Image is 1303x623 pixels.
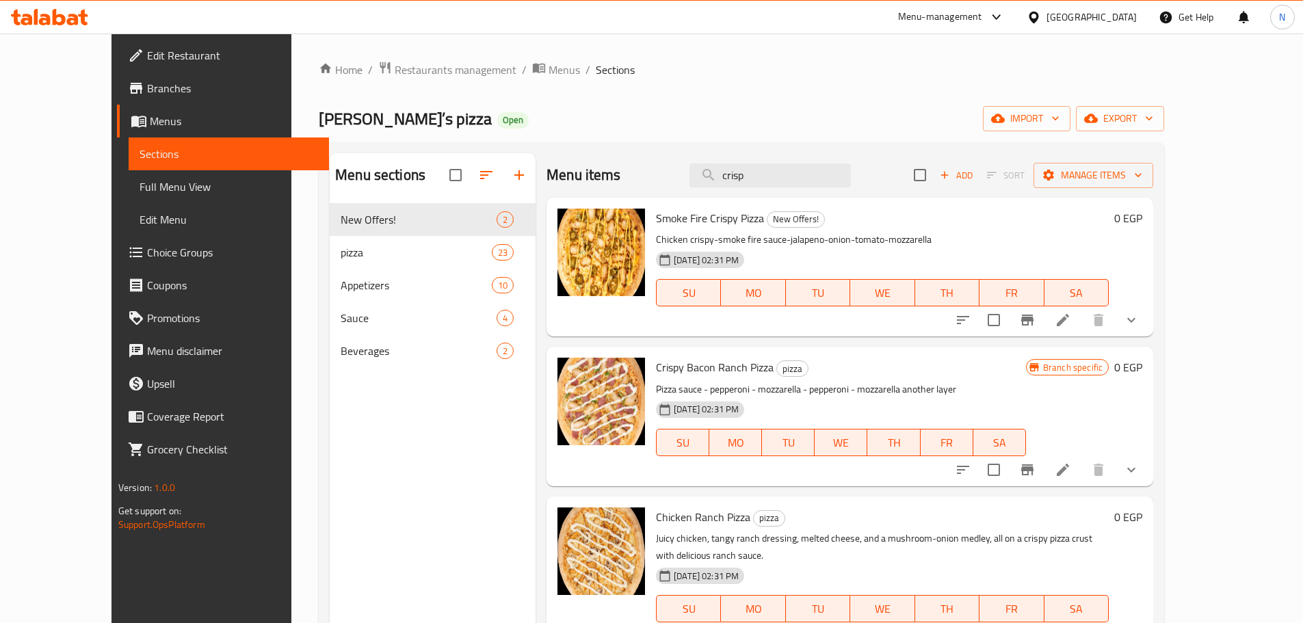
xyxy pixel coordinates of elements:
[492,246,513,259] span: 23
[497,345,513,358] span: 2
[1123,312,1140,328] svg: Show Choices
[921,599,974,619] span: TH
[129,203,329,236] a: Edit Menu
[973,429,1026,456] button: SA
[721,279,785,306] button: MO
[330,302,536,334] div: Sauce4
[532,61,580,79] a: Menus
[850,279,914,306] button: WE
[497,211,514,228] div: items
[656,507,750,527] span: Chicken Ranch Pizza
[915,279,979,306] button: TH
[1115,453,1148,486] button: show more
[341,343,497,359] div: Beverages
[656,357,774,377] span: Crispy Bacon Ranch Pizza
[753,510,785,527] div: pizza
[117,433,329,466] a: Grocery Checklist
[335,165,425,185] h2: Menu sections
[985,283,1038,303] span: FR
[985,599,1038,619] span: FR
[1055,312,1071,328] a: Edit menu item
[983,106,1070,131] button: import
[1011,304,1044,336] button: Branch-specific-item
[341,244,492,261] div: pizza
[1082,304,1115,336] button: delete
[497,343,514,359] div: items
[368,62,373,78] li: /
[492,244,514,261] div: items
[1114,507,1142,527] h6: 0 EGP
[129,170,329,203] a: Full Menu View
[117,302,329,334] a: Promotions
[1115,304,1148,336] button: show more
[926,433,968,453] span: FR
[1050,283,1103,303] span: SA
[147,375,318,392] span: Upsell
[1279,10,1285,25] span: N
[1114,209,1142,228] h6: 0 EGP
[786,595,850,622] button: TU
[979,306,1008,334] span: Select to update
[154,479,175,496] span: 1.0.0
[150,113,318,129] span: Menus
[668,403,744,416] span: [DATE] 02:31 PM
[497,114,529,126] span: Open
[815,429,867,456] button: WE
[656,208,764,228] span: Smoke Fire Crispy Pizza
[117,367,329,400] a: Upsell
[662,283,715,303] span: SU
[1044,595,1109,622] button: SA
[147,244,318,261] span: Choice Groups
[662,599,715,619] span: SU
[1044,279,1109,306] button: SA
[1114,358,1142,377] h6: 0 EGP
[341,277,492,293] span: Appetizers
[557,507,645,595] img: Chicken Ranch Pizza
[497,112,529,129] div: Open
[341,211,497,228] span: New Offers!
[776,360,808,377] div: pizza
[330,203,536,236] div: New Offers!2
[978,165,1034,186] span: Select section first
[921,429,973,456] button: FR
[979,595,1044,622] button: FR
[726,283,780,303] span: MO
[596,62,635,78] span: Sections
[726,599,780,619] span: MO
[118,516,205,533] a: Support.OpsPlatform
[117,236,329,269] a: Choice Groups
[503,159,536,191] button: Add section
[856,599,909,619] span: WE
[117,269,329,302] a: Coupons
[341,310,497,326] div: Sauce
[767,211,824,227] span: New Offers!
[1038,361,1108,374] span: Branch specific
[1011,453,1044,486] button: Branch-specific-item
[522,62,527,78] li: /
[762,429,815,456] button: TU
[140,178,318,195] span: Full Menu View
[662,433,704,453] span: SU
[820,433,862,453] span: WE
[979,455,1008,484] span: Select to update
[470,159,503,191] span: Sort sections
[777,361,808,377] span: pizza
[147,441,318,458] span: Grocery Checklist
[497,310,514,326] div: items
[147,408,318,425] span: Coverage Report
[850,595,914,622] button: WE
[492,279,513,292] span: 10
[721,595,785,622] button: MO
[709,429,762,456] button: MO
[656,279,721,306] button: SU
[117,105,329,137] a: Menus
[898,9,982,25] div: Menu-management
[319,62,363,78] a: Home
[1055,462,1071,478] a: Edit menu item
[117,400,329,433] a: Coverage Report
[915,595,979,622] button: TH
[867,429,920,456] button: TH
[395,62,516,78] span: Restaurants management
